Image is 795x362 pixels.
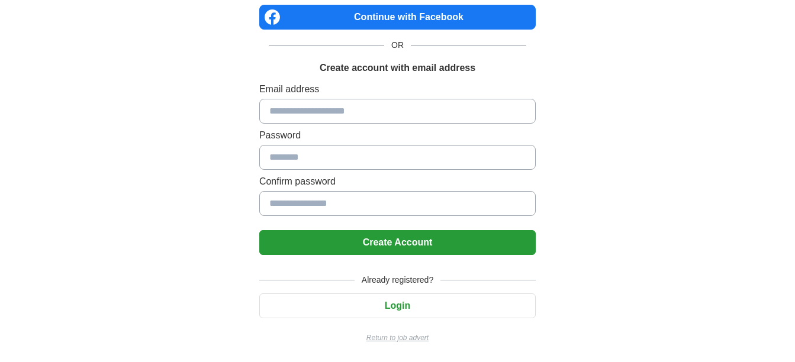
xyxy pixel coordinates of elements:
[259,293,536,318] button: Login
[320,61,475,75] h1: Create account with email address
[259,82,536,96] label: Email address
[355,274,440,286] span: Already registered?
[259,174,536,189] label: Confirm password
[259,230,536,255] button: Create Account
[259,128,536,143] label: Password
[259,5,536,30] a: Continue with Facebook
[384,39,411,51] span: OR
[259,300,536,311] a: Login
[259,332,536,343] a: Return to job advert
